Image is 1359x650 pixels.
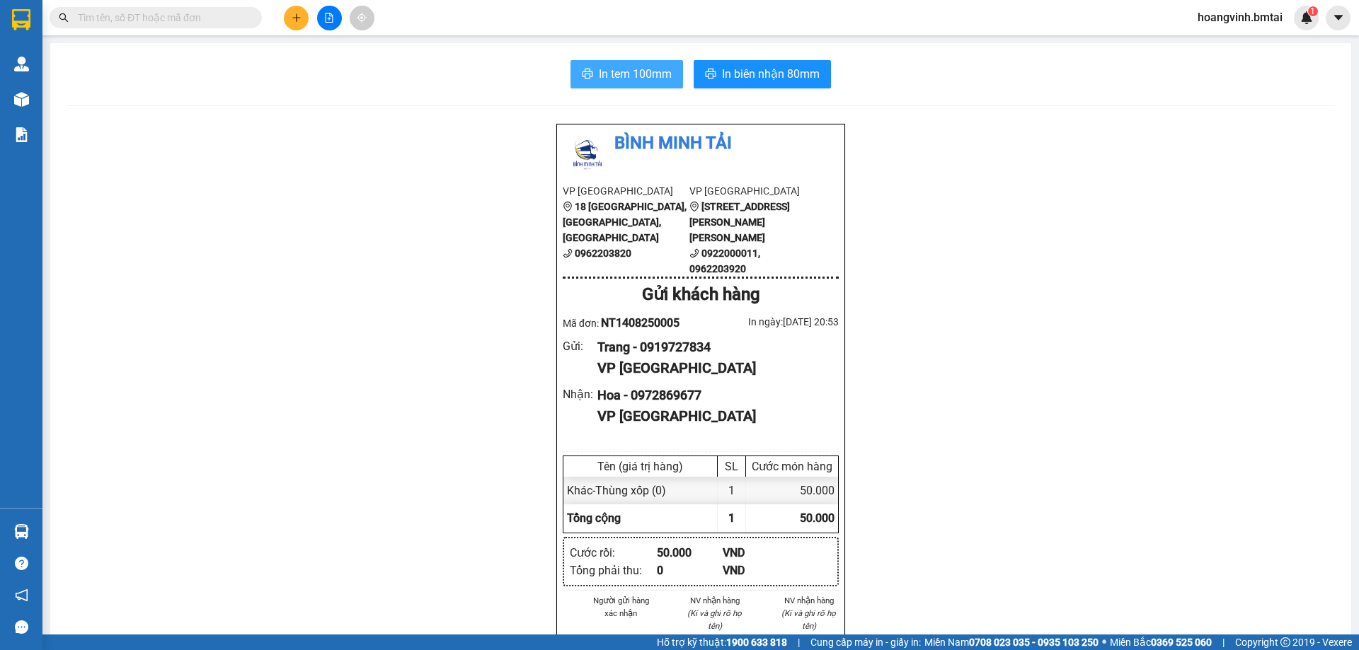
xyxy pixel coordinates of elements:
[1326,6,1351,30] button: caret-down
[7,60,98,107] li: VP [GEOGRAPHIC_DATA]
[14,524,29,539] img: warehouse-icon
[1110,634,1212,650] span: Miền Bắc
[14,92,29,107] img: warehouse-icon
[750,460,835,473] div: Cước món hàng
[723,562,789,579] div: VND
[798,634,800,650] span: |
[597,385,827,405] div: Hoa - 0972869677
[324,13,334,23] span: file-add
[357,13,367,23] span: aim
[350,6,374,30] button: aim
[591,594,651,620] li: Người gửi hàng xác nhận
[14,57,29,71] img: warehouse-icon
[567,460,713,473] div: Tên (giá trị hàng)
[657,634,787,650] span: Hỗ trợ kỹ thuật:
[284,6,309,30] button: plus
[15,620,28,634] span: message
[563,282,839,308] div: Gửi khách hàng
[689,201,790,243] b: [STREET_ADDRESS][PERSON_NAME][PERSON_NAME]
[567,511,621,525] span: Tổng cộng
[705,68,716,81] span: printer
[722,65,820,83] span: In biên nhận 80mm
[59,13,69,23] span: search
[563,314,701,332] div: Mã đơn:
[726,637,787,648] strong: 1900 633 818
[1308,6,1318,16] sup: 1
[563,248,573,258] span: phone
[1310,6,1315,16] span: 1
[575,248,631,259] b: 0962203820
[1186,8,1294,26] span: hoangvinh.bmtai
[781,608,836,631] i: (Kí và ghi rõ họ tên)
[292,13,302,23] span: plus
[15,557,28,570] span: question-circle
[597,337,827,357] div: Trang - 0919727834
[563,130,612,180] img: logo.jpg
[563,202,573,211] span: environment
[746,477,838,504] div: 50.000
[969,637,1099,648] strong: 0708 023 035 - 0935 103 250
[723,544,789,562] div: VND
[687,608,742,631] i: (Kí và ghi rõ họ tên)
[563,201,687,243] b: 18 [GEOGRAPHIC_DATA], [GEOGRAPHIC_DATA], [GEOGRAPHIC_DATA]
[563,130,839,157] li: Bình Minh Tải
[570,562,657,579] div: Tổng phải thu :
[597,357,827,379] div: VP [GEOGRAPHIC_DATA]
[1332,11,1345,24] span: caret-down
[570,544,657,562] div: Cước rồi :
[689,248,760,274] b: 0922000011, 0962203920
[599,65,672,83] span: In tem 100mm
[1222,634,1225,650] span: |
[810,634,921,650] span: Cung cấp máy in - giấy in:
[567,484,666,497] span: Khác - Thùng xốp (0)
[78,10,245,25] input: Tìm tên, số ĐT hoặc mã đơn
[779,594,839,607] li: NV nhận hàng
[563,337,597,355] div: Gửi :
[721,460,742,473] div: SL
[582,68,593,81] span: printer
[657,562,723,579] div: 0
[718,477,746,504] div: 1
[689,248,699,258] span: phone
[7,7,205,34] li: Bình Minh Tải
[800,511,835,525] span: 50.000
[1151,637,1212,648] strong: 0369 525 060
[317,6,342,30] button: file-add
[689,202,699,211] span: environment
[563,385,597,403] div: Nhận :
[563,183,689,199] li: VP [GEOGRAPHIC_DATA]
[701,314,839,330] div: In ngày: [DATE] 20:53
[601,316,679,330] span: NT1408250005
[15,588,28,602] span: notification
[657,544,723,562] div: 50.000
[1280,637,1290,647] span: copyright
[570,60,683,88] button: printerIn tem 100mm
[685,594,745,607] li: NV nhận hàng
[924,634,1099,650] span: Miền Nam
[98,60,188,107] li: VP [GEOGRAPHIC_DATA]
[14,127,29,142] img: solution-icon
[12,9,30,30] img: logo-vxr
[1102,639,1106,645] span: ⚪️
[597,405,827,427] div: VP [GEOGRAPHIC_DATA]
[689,183,816,199] li: VP [GEOGRAPHIC_DATA]
[728,511,735,525] span: 1
[694,60,831,88] button: printerIn biên nhận 80mm
[1300,11,1313,24] img: icon-new-feature
[7,7,57,57] img: logo.jpg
